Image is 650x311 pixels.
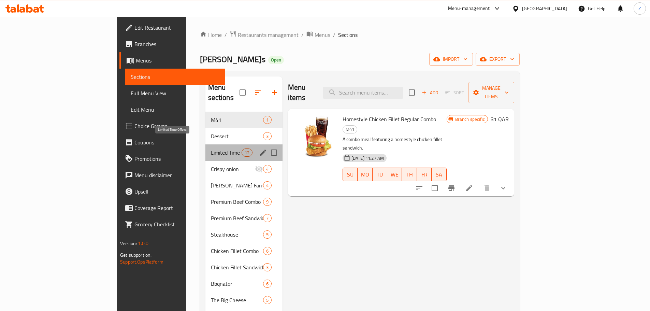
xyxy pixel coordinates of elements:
[134,171,220,179] span: Menu disclaimer
[211,296,263,304] span: The Big Cheese
[211,132,263,140] span: Dessert
[429,53,473,66] button: import
[120,251,151,259] span: Get support on:
[432,168,446,181] button: SA
[125,85,225,101] a: Full Menu View
[205,128,283,144] div: Dessert3
[131,105,220,114] span: Edit Menu
[263,116,272,124] div: items
[411,180,428,196] button: sort-choices
[333,31,335,39] li: /
[323,87,403,99] input: search
[138,239,148,248] span: 1.0.0
[390,170,399,180] span: WE
[263,132,272,140] div: items
[131,73,220,81] span: Sections
[263,296,272,304] div: items
[119,19,225,36] a: Edit Restaurant
[211,230,263,239] span: Steakhouse
[211,149,242,157] span: Limited Time Offers
[522,5,567,12] div: [GEOGRAPHIC_DATA]
[119,183,225,200] a: Upsell
[346,170,355,180] span: SU
[419,87,441,98] button: Add
[405,85,419,100] span: Select section
[405,170,414,180] span: TH
[465,184,473,192] a: Edit menu item
[420,170,429,180] span: FR
[134,204,220,212] span: Coverage Report
[131,89,220,97] span: Full Menu View
[375,170,385,180] span: TU
[205,259,283,275] div: Chicken Fillet Sandwich3
[200,30,520,39] nav: breadcrumb
[134,138,220,146] span: Coupons
[205,177,283,194] div: [PERSON_NAME] Family Deal4
[306,30,330,39] a: Menus
[293,114,337,158] img: Homestyle Chicken Fillet Regular Combo
[358,168,372,181] button: MO
[136,56,220,65] span: Menus
[419,87,441,98] span: Add item
[211,116,263,124] span: M41
[258,147,268,158] button: edit
[120,239,137,248] span: Version:
[343,135,447,152] p: A combo meal featuring a homestyle chicken fillet sandwich.
[452,116,488,123] span: Branch specific
[119,118,225,134] a: Choice Groups
[119,200,225,216] a: Coverage Report
[263,263,272,271] div: items
[205,275,283,292] div: Bbqnator6
[417,168,432,181] button: FR
[211,214,263,222] div: Premium Beef Sandwich
[134,40,220,48] span: Branches
[211,181,263,189] div: Wendy's Family Deal
[205,226,283,243] div: Steakhouse5
[134,155,220,163] span: Promotions
[263,297,271,303] span: 5
[343,114,436,124] span: Homestyle Chicken Fillet Regular Combo
[338,31,358,39] span: Sections
[205,243,283,259] div: Chicken Fillet Combo6
[250,84,266,101] span: Sort sections
[491,114,509,124] h6: 31 QAR
[443,180,460,196] button: Branch-specific-item
[263,166,271,172] span: 4
[211,198,263,206] span: Premium Beef Combo
[263,230,272,239] div: items
[638,5,641,12] span: Z
[268,57,284,63] span: Open
[242,149,252,157] div: items
[474,84,509,101] span: Manage items
[349,155,387,161] span: [DATE] 11:27 AM
[263,182,271,189] span: 4
[263,117,271,123] span: 1
[263,247,272,255] div: items
[205,194,283,210] div: Premium Beef Combo9
[360,170,370,180] span: MO
[263,280,272,288] div: items
[119,151,225,167] a: Promotions
[134,122,220,130] span: Choice Groups
[266,84,283,101] button: Add section
[263,181,272,189] div: items
[125,101,225,118] a: Edit Menu
[134,24,220,32] span: Edit Restaurant
[119,36,225,52] a: Branches
[205,210,283,226] div: Premium Beef Sandwich7
[255,165,263,173] svg: Inactive section
[268,56,284,64] div: Open
[134,187,220,196] span: Upsell
[211,165,255,173] span: Crispy onion
[441,87,468,98] span: Select section first
[288,82,315,103] h2: Menu items
[468,82,514,103] button: Manage items
[448,4,490,13] div: Menu-management
[434,170,444,180] span: SA
[211,247,263,255] span: Chicken Fillet Combo
[211,280,263,288] div: Bbqnator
